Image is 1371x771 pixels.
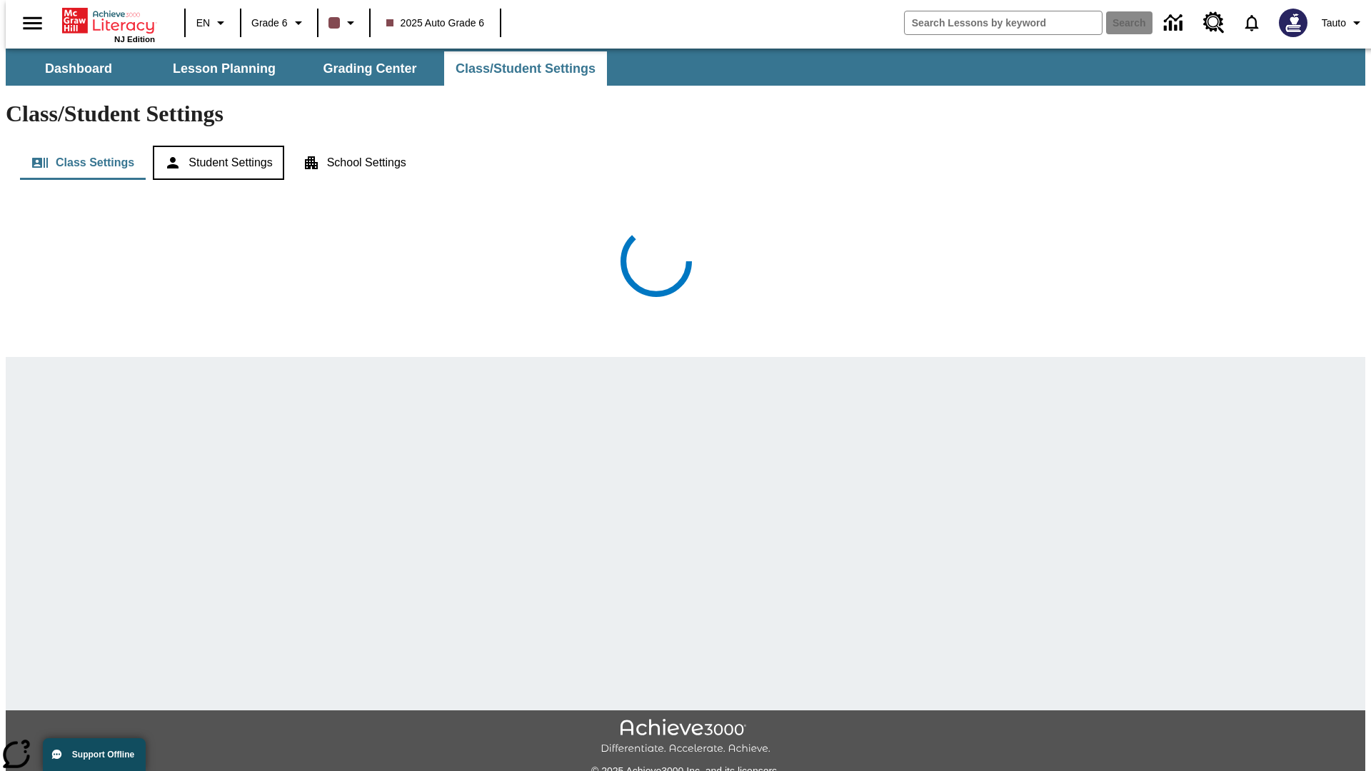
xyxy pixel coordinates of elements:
span: 2025 Auto Grade 6 [386,16,485,31]
h1: Class/Student Settings [6,101,1365,127]
button: Class/Student Settings [444,51,607,86]
a: Home [62,6,155,35]
a: Data Center [1155,4,1195,43]
button: Profile/Settings [1316,10,1371,36]
span: EN [196,16,210,31]
img: Avatar [1279,9,1307,37]
button: Open side menu [11,2,54,44]
button: Grade: Grade 6, Select a grade [246,10,313,36]
button: Grading Center [298,51,441,86]
button: Student Settings [153,146,283,180]
button: Class color is dark brown. Change class color [323,10,365,36]
input: search field [905,11,1102,34]
span: Grade 6 [251,16,288,31]
a: Notifications [1233,4,1270,41]
button: Lesson Planning [153,51,296,86]
button: Dashboard [7,51,150,86]
div: SubNavbar [6,49,1365,86]
span: Support Offline [72,750,134,760]
button: Select a new avatar [1270,4,1316,41]
a: Resource Center, Will open in new tab [1195,4,1233,42]
div: SubNavbar [6,51,608,86]
span: Tauto [1322,16,1346,31]
button: Support Offline [43,738,146,771]
img: Achieve3000 Differentiate Accelerate Achieve [601,719,770,755]
button: School Settings [291,146,418,180]
button: Class Settings [20,146,146,180]
div: Home [62,5,155,44]
div: Class/Student Settings [20,146,1351,180]
span: NJ Edition [114,35,155,44]
button: Language: EN, Select a language [190,10,236,36]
